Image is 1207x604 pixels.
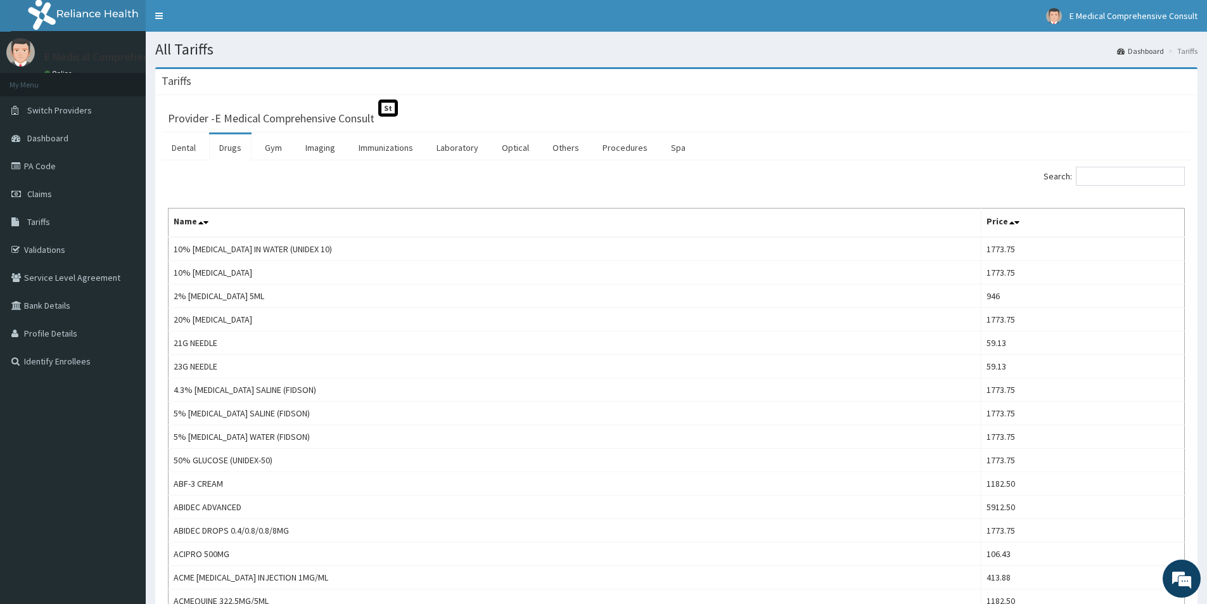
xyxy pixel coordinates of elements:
td: 1182.50 [981,472,1185,496]
a: Dashboard [1117,46,1164,56]
img: User Image [6,38,35,67]
td: 2% [MEDICAL_DATA] 5ML [169,285,981,308]
a: Drugs [209,134,252,161]
td: 50% GLUCOSE (UNIDEX-50) [169,449,981,472]
label: Search: [1044,167,1185,186]
h1: All Tariffs [155,41,1197,58]
td: ABF-3 CREAM [169,472,981,496]
td: ACIPRO 500MG [169,543,981,566]
td: 1773.75 [981,378,1185,402]
td: 106.43 [981,543,1185,566]
a: Immunizations [348,134,423,161]
a: Dental [162,134,206,161]
td: 1773.75 [981,519,1185,543]
td: 5912.50 [981,496,1185,519]
td: 23G NEEDLE [169,355,981,378]
td: 1773.75 [981,425,1185,449]
span: Tariffs [27,216,50,228]
img: d_794563401_company_1708531726252_794563401 [23,63,51,95]
a: Imaging [295,134,345,161]
td: 59.13 [981,331,1185,355]
td: 20% [MEDICAL_DATA] [169,308,981,331]
td: 413.88 [981,566,1185,589]
span: Dashboard [27,132,68,144]
a: Others [542,134,589,161]
td: ACME [MEDICAL_DATA] INJECTION 1MG/ML [169,566,981,589]
span: E Medical Comprehensive Consult [1070,10,1197,22]
th: Name [169,209,981,238]
td: 1773.75 [981,402,1185,425]
span: Claims [27,188,52,200]
p: E Medical Comprehensive Consult [44,51,210,63]
th: Price [981,209,1185,238]
span: St [378,100,398,117]
td: 5% [MEDICAL_DATA] SALINE (FIDSON) [169,402,981,425]
span: Switch Providers [27,105,92,116]
td: ABIDEC DROPS 0.4/0.8/0.8/8MG [169,519,981,543]
td: 1773.75 [981,237,1185,261]
td: 59.13 [981,355,1185,378]
td: 1773.75 [981,261,1185,285]
td: 4.3% [MEDICAL_DATA] SALINE (FIDSON) [169,378,981,402]
h3: Tariffs [162,75,191,87]
div: Minimize live chat window [208,6,238,37]
a: Gym [255,134,292,161]
span: We're online! [73,160,175,288]
textarea: Type your message and hit 'Enter' [6,346,241,390]
td: 1773.75 [981,449,1185,472]
input: Search: [1076,167,1185,186]
div: Chat with us now [66,71,213,87]
td: 946 [981,285,1185,308]
td: 1773.75 [981,308,1185,331]
img: User Image [1046,8,1062,24]
td: 10% [MEDICAL_DATA] IN WATER (UNIDEX 10) [169,237,981,261]
a: Laboratory [426,134,489,161]
td: 10% [MEDICAL_DATA] [169,261,981,285]
a: Procedures [592,134,658,161]
h3: Provider - E Medical Comprehensive Consult [168,113,374,124]
td: 21G NEEDLE [169,331,981,355]
a: Optical [492,134,539,161]
a: Spa [661,134,696,161]
td: 5% [MEDICAL_DATA] WATER (FIDSON) [169,425,981,449]
td: ABIDEC ADVANCED [169,496,981,519]
a: Online [44,69,75,78]
li: Tariffs [1165,46,1197,56]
